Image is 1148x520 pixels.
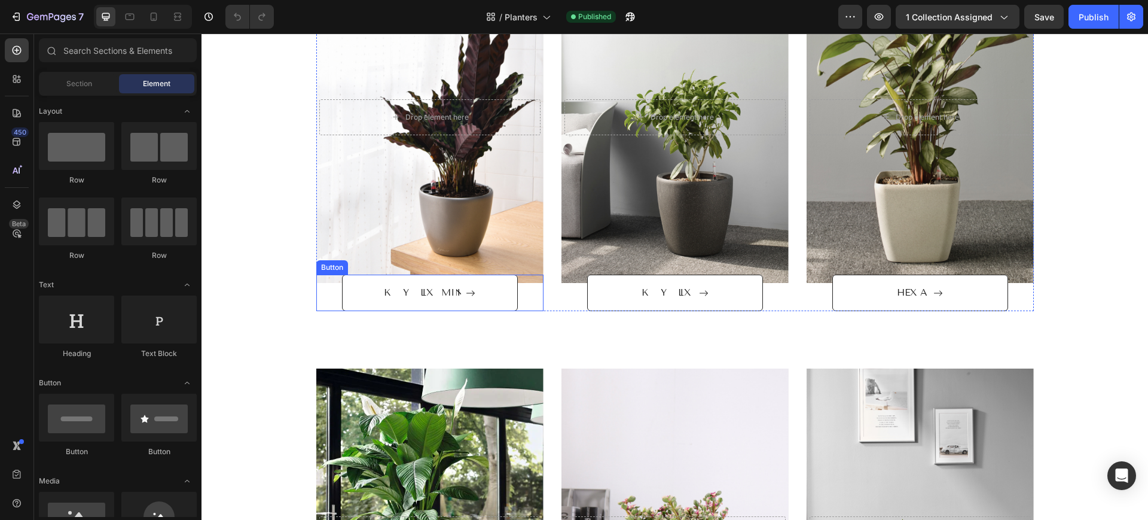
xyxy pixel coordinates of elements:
span: Toggle open [178,472,197,491]
div: 450 [11,127,29,137]
div: Undo/Redo [225,5,274,29]
span: Media [39,476,60,486]
span: Planters [505,11,538,23]
span: Button [39,378,61,388]
div: Button [117,229,144,239]
div: Beta [9,219,29,229]
p: KYLIX [440,251,493,268]
span: Section [66,78,92,89]
p: KYLIX MINI [182,251,259,268]
a: HEXA [631,241,807,278]
div: Drop element here [204,79,267,89]
span: Toggle open [178,373,197,393]
a: KYLIX [386,241,561,278]
div: Button [39,446,114,457]
div: Row [121,250,197,261]
button: 1 collection assigned [896,5,1019,29]
div: Text Block [121,348,197,359]
div: Row [39,250,114,261]
span: / [499,11,502,23]
div: Row [39,175,114,186]
div: Heading [39,348,114,359]
button: 7 [5,5,89,29]
span: 1 collection assigned [906,11,993,23]
div: Publish [1079,11,1109,23]
span: Layout [39,106,62,117]
p: HEXA [695,251,727,268]
span: Toggle open [178,275,197,294]
span: Element [143,78,170,89]
div: Open Intercom Messenger [1107,461,1136,490]
span: Published [578,11,611,22]
p: 7 [78,10,84,24]
span: Text [39,279,54,290]
button: Save [1024,5,1064,29]
span: Save [1034,12,1054,22]
iframe: Design area [201,34,1148,520]
input: Search Sections & Elements [39,38,197,62]
span: Toggle open [178,102,197,121]
div: Drop element here [694,79,758,89]
div: Row [121,175,197,186]
a: KYLIX MINI [141,241,316,278]
div: Button [121,446,197,457]
div: Drop element here [449,79,512,89]
button: Publish [1068,5,1119,29]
